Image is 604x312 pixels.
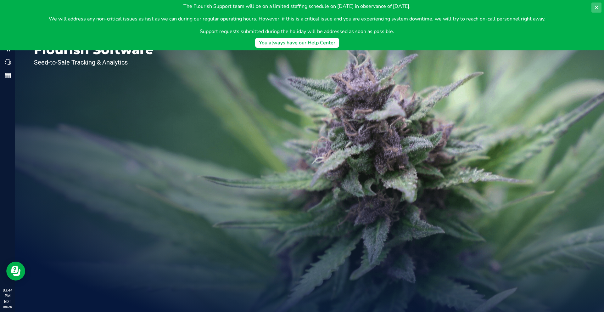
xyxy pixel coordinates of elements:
[3,304,12,309] p: 08/25
[5,72,11,79] inline-svg: Reports
[259,39,335,47] div: You always have our Help Center
[49,28,545,35] p: Support requests submitted during the holiday will be addressed as soon as possible.
[5,59,11,65] inline-svg: Call Center
[49,3,545,10] p: The Flourish Support team will be on a limited staffing schedule on [DATE] in observance of [DATE].
[3,287,12,304] p: 03:44 PM EDT
[6,262,25,281] iframe: Resource center
[34,43,154,56] p: Flourish Software
[34,59,154,65] p: Seed-to-Sale Tracking & Analytics
[49,15,545,23] p: We will address any non-critical issues as fast as we can during our regular operating hours. How...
